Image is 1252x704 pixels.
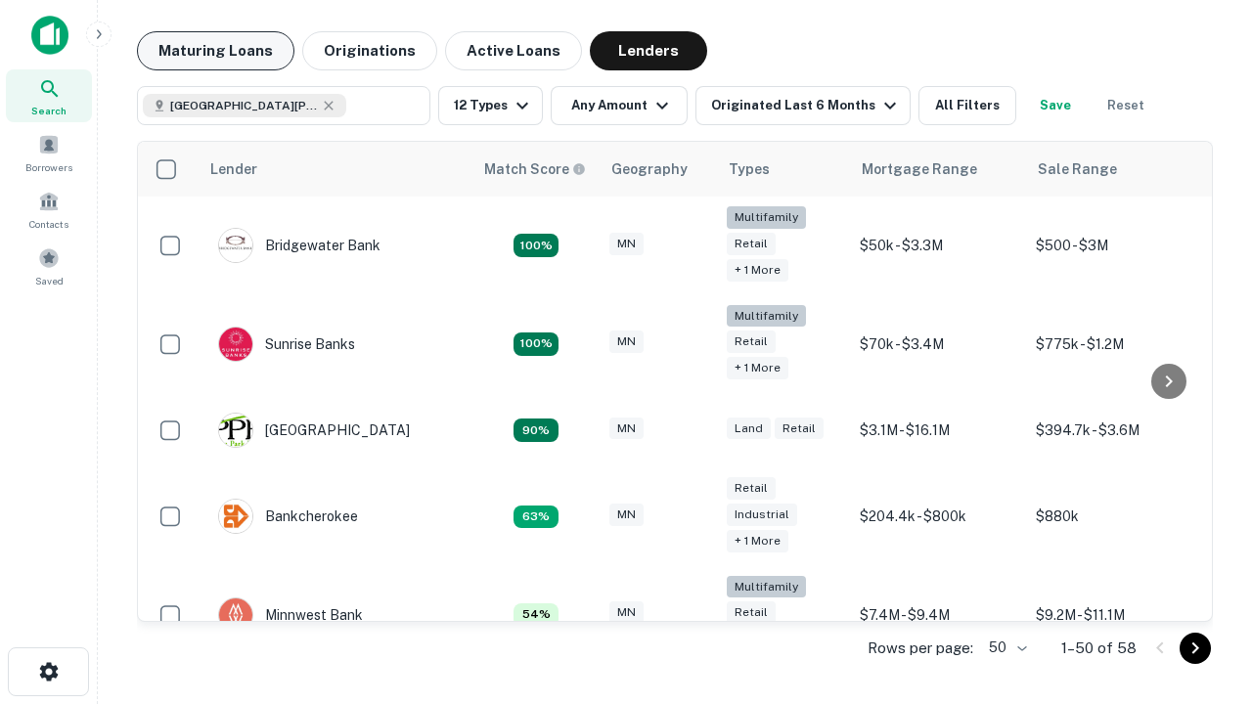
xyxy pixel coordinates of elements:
div: Matching Properties: 20, hasApolloMatch: undefined [514,234,559,257]
div: Land [727,418,771,440]
button: Originations [302,31,437,70]
a: Search [6,69,92,122]
div: Originated Last 6 Months [711,94,902,117]
div: Retail [727,477,776,500]
button: 12 Types [438,86,543,125]
div: Multifamily [727,576,806,598]
div: Minnwest Bank [218,597,363,633]
td: $394.7k - $3.6M [1026,393,1202,467]
img: capitalize-icon.png [31,16,68,55]
div: Geography [611,157,688,181]
span: [GEOGRAPHIC_DATA][PERSON_NAME], [GEOGRAPHIC_DATA], [GEOGRAPHIC_DATA] [170,97,317,114]
td: $3.1M - $16.1M [850,393,1026,467]
button: Any Amount [551,86,688,125]
div: Retail [727,330,776,353]
div: + 1 more [727,259,788,282]
div: Bridgewater Bank [218,228,380,263]
th: Lender [199,142,472,197]
div: + 1 more [727,357,788,379]
p: Rows per page: [868,637,973,660]
span: Search [31,103,67,118]
th: Geography [600,142,717,197]
div: MN [609,233,644,255]
button: Lenders [590,31,707,70]
div: Lender [210,157,257,181]
td: $7.4M - $9.4M [850,566,1026,665]
th: Capitalize uses an advanced AI algorithm to match your search with the best lender. The match sco... [472,142,600,197]
td: $500 - $3M [1026,197,1202,295]
div: Matching Properties: 10, hasApolloMatch: undefined [514,418,559,442]
img: picture [219,414,252,447]
td: $775k - $1.2M [1026,295,1202,394]
div: MN [609,330,644,353]
td: $50k - $3.3M [850,197,1026,295]
div: Capitalize uses an advanced AI algorithm to match your search with the best lender. The match sco... [484,158,586,180]
div: Multifamily [727,305,806,328]
div: Industrial [727,504,797,526]
a: Contacts [6,183,92,236]
img: picture [219,328,252,361]
div: Sale Range [1038,157,1117,181]
button: Save your search to get updates of matches that match your search criteria. [1024,86,1087,125]
h6: Match Score [484,158,582,180]
span: Contacts [29,216,68,232]
th: Sale Range [1026,142,1202,197]
div: Matching Properties: 7, hasApolloMatch: undefined [514,506,559,529]
a: Saved [6,240,92,292]
img: picture [219,500,252,533]
td: $204.4k - $800k [850,467,1026,566]
div: Matching Properties: 6, hasApolloMatch: undefined [514,603,559,627]
button: All Filters [918,86,1016,125]
div: MN [609,418,644,440]
div: 50 [981,634,1030,662]
div: Sunrise Banks [218,327,355,362]
td: $70k - $3.4M [850,295,1026,394]
td: $880k [1026,467,1202,566]
button: Originated Last 6 Months [695,86,911,125]
td: $9.2M - $11.1M [1026,566,1202,665]
div: Matching Properties: 14, hasApolloMatch: undefined [514,332,559,356]
div: MN [609,504,644,526]
button: Active Loans [445,31,582,70]
a: Borrowers [6,126,92,179]
button: Maturing Loans [137,31,294,70]
span: Borrowers [25,159,72,175]
button: Go to next page [1180,633,1211,664]
div: Multifamily [727,206,806,229]
img: picture [219,229,252,262]
span: Saved [35,273,64,288]
div: Retail [727,233,776,255]
img: picture [219,598,252,632]
div: Types [729,157,770,181]
div: Retail [727,601,776,624]
button: Reset [1095,86,1157,125]
iframe: Chat Widget [1154,485,1252,579]
th: Mortgage Range [850,142,1026,197]
div: MN [609,601,644,624]
div: [GEOGRAPHIC_DATA] [218,413,410,448]
p: 1–50 of 58 [1061,637,1137,660]
div: Retail [775,418,824,440]
th: Types [717,142,850,197]
div: + 1 more [727,530,788,552]
div: Mortgage Range [862,157,977,181]
div: Bankcherokee [218,499,358,534]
